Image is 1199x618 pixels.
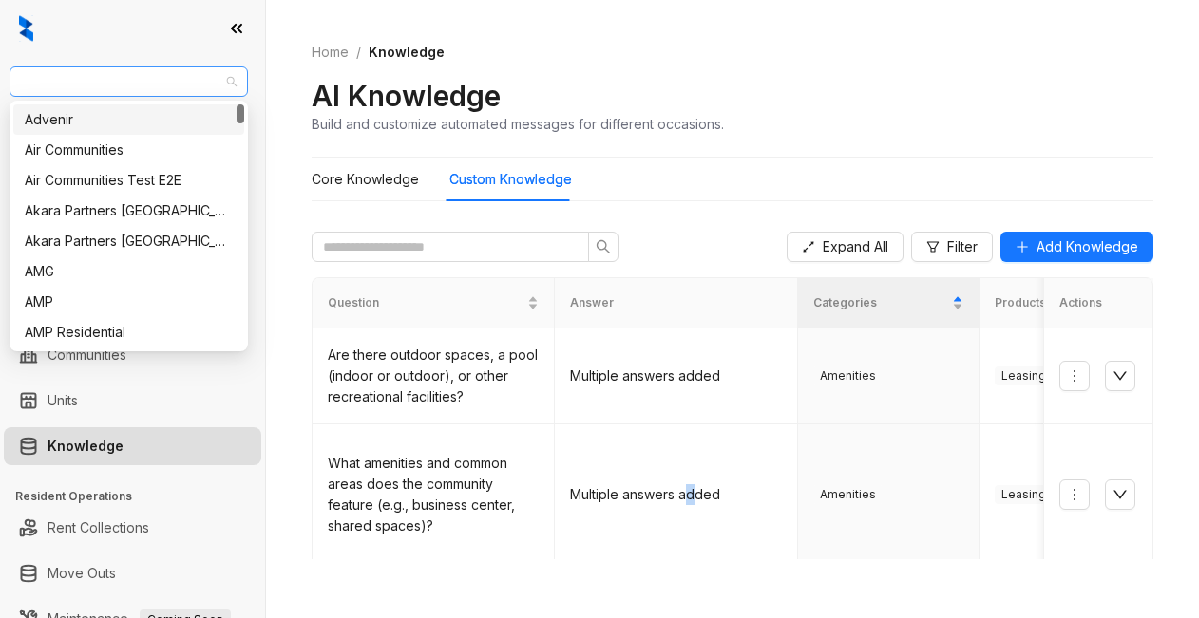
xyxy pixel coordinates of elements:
div: AMP Residential [13,317,244,347]
a: Knowledge [48,427,124,465]
button: Filter [911,232,993,262]
div: Build and customize automated messages for different occasions. [312,114,724,134]
div: Custom Knowledge [449,169,572,190]
span: Expand All [823,236,888,257]
div: Akara Partners Nashville [13,196,244,226]
h2: AI Knowledge [312,78,501,114]
a: Units [48,382,78,420]
span: down [1113,487,1128,502]
li: Knowledge [4,427,261,465]
span: Question [328,294,523,312]
span: Amenities [813,366,883,385]
a: Rent Collections [48,509,149,547]
li: Move Outs [4,554,261,592]
th: Products [980,278,1161,328]
div: Air Communities [13,135,244,165]
h3: Resident Operations [15,488,265,505]
button: Expand All [787,232,904,262]
span: filter [926,240,940,253]
span: Knowledge [369,44,445,60]
li: Communities [4,336,261,374]
li: Rent Collections [4,509,261,547]
span: search [596,239,611,254]
div: AMP Residential [25,322,233,343]
div: Akara Partners Phoenix [13,226,244,256]
button: Add Knowledge [1000,232,1153,262]
div: Akara Partners [GEOGRAPHIC_DATA] [25,200,233,221]
div: Core Knowledge [312,169,419,190]
div: Advenir [13,104,244,135]
th: Question [313,278,555,328]
div: AMG [13,256,244,287]
div: AMG [25,261,233,282]
td: Multiple answers added [555,424,797,566]
span: Magnolia Capital [21,67,237,96]
div: What amenities and common areas does the community feature (e.g., business center, shared spaces)? [328,453,539,536]
a: Home [308,42,352,63]
a: Communities [48,336,126,374]
span: expand-alt [802,240,815,253]
li: Leasing [4,209,261,247]
a: Move Outs [48,554,116,592]
div: Air Communities Test E2E [25,170,233,191]
span: more [1067,368,1082,384]
span: Amenities [813,485,883,504]
span: Leasing [995,485,1053,504]
img: logo [19,15,33,42]
th: Actions [1044,278,1153,328]
span: Filter [947,236,978,257]
li: Units [4,382,261,420]
div: Are there outdoor spaces, a pool (indoor or outdoor), or other recreational facilities? [328,345,539,407]
li: Leads [4,127,261,165]
div: AMP [13,287,244,317]
div: AMP [25,291,233,312]
div: Akara Partners [GEOGRAPHIC_DATA] [25,231,233,252]
span: Leasing [995,366,1053,385]
span: more [1067,487,1082,502]
div: Air Communities [25,140,233,160]
li: Collections [4,254,261,292]
span: Categories [813,294,948,312]
div: Air Communities Test E2E [13,165,244,196]
span: Add Knowledge [1037,236,1138,257]
div: Advenir [25,109,233,130]
span: down [1113,368,1128,384]
span: Products [995,294,1130,312]
li: / [356,42,361,63]
span: plus [1016,240,1029,253]
td: Multiple answers added [555,328,797,424]
th: Answer [555,278,797,328]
